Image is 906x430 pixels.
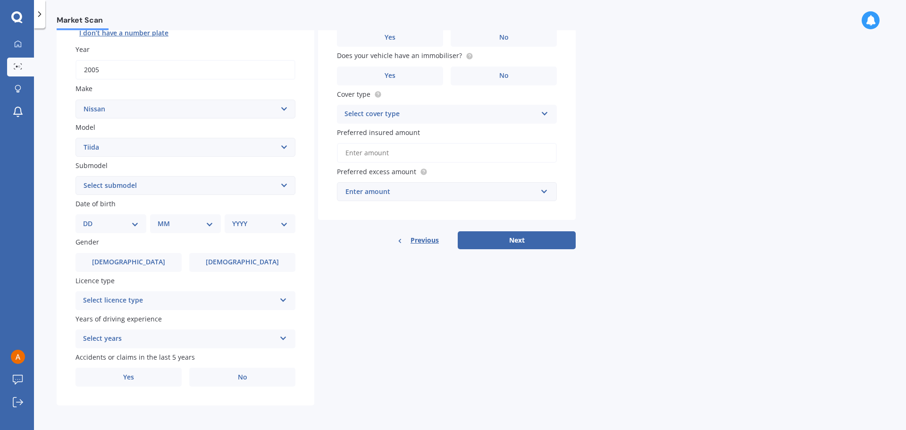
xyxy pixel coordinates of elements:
span: Date of birth [75,199,116,208]
span: Year [75,45,90,54]
span: Licence type [75,276,115,285]
span: Yes [385,34,395,42]
input: YYYY [75,60,295,80]
span: Previous [411,233,439,247]
span: Gender [75,238,99,247]
span: Cover type [337,90,370,99]
span: Accidents or claims in the last 5 years [75,353,195,362]
span: Preferred excess amount [337,167,416,176]
span: Submodel [75,161,108,170]
span: No [499,34,509,42]
input: Enter amount [337,143,557,163]
span: Make [75,84,92,93]
div: Select cover type [344,109,537,120]
span: Years of driving experience [75,314,162,323]
span: Model [75,123,95,132]
div: Select licence type [83,295,276,306]
div: Enter amount [345,186,537,197]
span: Preferred insured amount [337,128,420,137]
span: No [499,72,509,80]
span: [DEMOGRAPHIC_DATA] [206,258,279,266]
button: Next [458,231,576,249]
button: I don’t have a number plate [75,25,172,41]
img: ACg8ocIXO1Vjg8laX1XUej1q8JcBujd8CoY1aoFX4VcejZyDZnkZUg=s96-c [11,350,25,364]
span: Market Scan [57,16,109,28]
span: Yes [123,373,134,381]
span: [DEMOGRAPHIC_DATA] [92,258,165,266]
span: Does your vehicle have an immobiliser? [337,51,462,60]
span: No [238,373,247,381]
div: Select years [83,333,276,345]
span: Yes [385,72,395,80]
